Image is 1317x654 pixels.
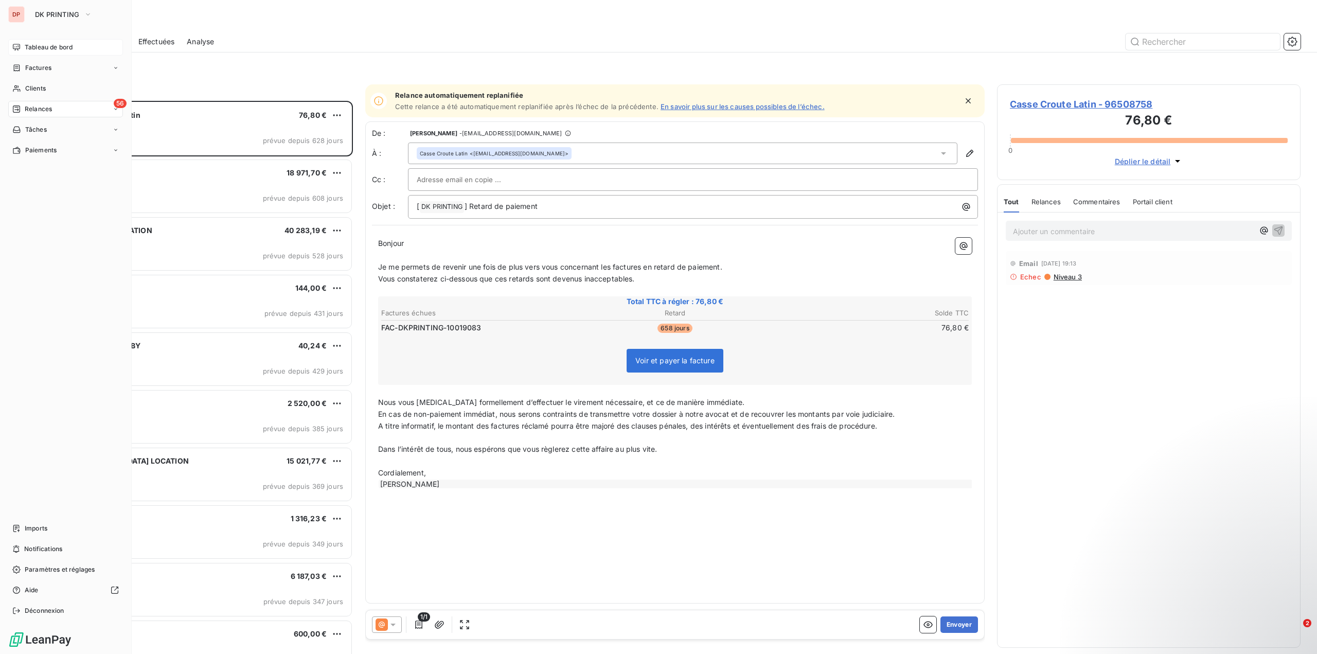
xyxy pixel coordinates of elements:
[420,150,468,157] span: Casse Croute Latin
[298,341,327,350] span: 40,24 €
[657,324,692,333] span: 658 jours
[395,102,658,111] span: Cette relance a été automatiquement replanifiée après l’échec de la précédente.
[24,544,62,554] span: Notifications
[25,524,47,533] span: Imports
[263,194,343,202] span: prévue depuis 608 jours
[25,63,51,73] span: Factures
[25,586,39,595] span: Aide
[264,309,343,317] span: prévue depuis 431 jours
[378,262,722,271] span: Je me permets de revenir une fois de plus vers vous concernant les factures en retard de paiement.
[294,629,327,638] span: 600,00 €
[465,202,538,210] span: ] Retard de paiement
[138,37,175,47] span: Effectuées
[378,398,744,406] span: Nous vous [MEDICAL_DATA] formellement d’effectuer le virement nécessaire, et ce de manière immédi...
[1019,259,1038,268] span: Email
[378,274,635,283] span: Vous constaterez ci-dessous que ces retards sont devenus inacceptables.
[1031,198,1061,206] span: Relances
[417,172,527,187] input: Adresse email en copie ...
[187,37,214,47] span: Analyse
[380,296,970,307] span: Total TTC à régler : 76,80 €
[1126,33,1280,50] input: Rechercher
[381,323,481,333] span: FAC-DKPRINTING-10019083
[1111,554,1317,626] iframe: Intercom notifications message
[288,399,327,408] span: 2 520,00 €
[291,572,327,580] span: 6 187,03 €
[35,10,80,19] span: DK PRINTING
[661,102,825,111] a: En savoir plus sur les causes possibles de l’échec.
[263,252,343,260] span: prévue depuis 528 jours
[25,146,57,155] span: Paiements
[459,130,562,136] span: - [EMAIL_ADDRESS][DOMAIN_NAME]
[263,540,343,548] span: prévue depuis 349 jours
[417,202,419,210] span: [
[114,99,127,108] span: 56
[25,125,47,134] span: Tâches
[1010,111,1288,132] h3: 76,80 €
[8,582,123,598] a: Aide
[378,445,657,453] span: Dans l’intérêt de tous, nous espérons que vous règlerez cette affaire au plus vite.
[395,91,825,99] span: Relance automatiquement replanifiée
[372,202,395,210] span: Objet :
[8,631,72,648] img: Logo LeanPay
[263,482,343,490] span: prévue depuis 369 jours
[1010,97,1288,111] span: Casse Croute Latin - 96508758
[1112,155,1186,167] button: Déplier le détail
[774,322,969,333] td: 76,80 €
[372,148,408,158] label: À :
[378,468,426,477] span: Cordialement,
[1041,260,1077,267] span: [DATE] 19:13
[295,284,327,292] span: 144,00 €
[635,356,715,365] span: Voir et payer la facture
[25,84,46,93] span: Clients
[49,101,353,654] div: grid
[1115,156,1171,167] span: Déplier le détail
[1008,146,1012,154] span: 0
[1004,198,1019,206] span: Tout
[1053,273,1082,281] span: Niveau 3
[378,410,895,418] span: En cas de non-paiement immédiat, nous serons contraints de transmettre votre dossier à notre avoc...
[774,308,969,319] th: Solde TTC
[25,43,73,52] span: Tableau de bord
[284,226,327,235] span: 40 283,19 €
[263,597,343,606] span: prévue depuis 347 jours
[291,514,327,523] span: 1 316,23 €
[25,104,52,114] span: Relances
[263,425,343,433] span: prévue depuis 385 jours
[263,367,343,375] span: prévue depuis 429 jours
[372,128,408,138] span: De :
[1282,619,1307,644] iframe: Intercom live chat
[378,239,404,248] span: Bonjour
[299,111,327,119] span: 76,80 €
[420,201,464,213] span: DK PRINTING
[287,456,327,465] span: 15 021,77 €
[577,308,773,319] th: Retard
[25,565,95,574] span: Paramètres et réglages
[378,421,877,430] span: A titre informatif, le montant des factures réclamé pourra être majoré des clauses pénales, des i...
[420,150,568,157] div: <[EMAIL_ADDRESS][DOMAIN_NAME]>
[8,6,25,23] div: DP
[25,606,64,615] span: Déconnexion
[410,130,457,136] span: [PERSON_NAME]
[418,612,430,622] span: 1/1
[1073,198,1120,206] span: Commentaires
[287,168,327,177] span: 18 971,70 €
[381,308,576,319] th: Factures échues
[1133,198,1172,206] span: Portail client
[1303,619,1311,627] span: 2
[372,174,408,185] label: Cc :
[1020,273,1041,281] span: Echec
[940,616,978,633] button: Envoyer
[263,136,343,145] span: prévue depuis 628 jours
